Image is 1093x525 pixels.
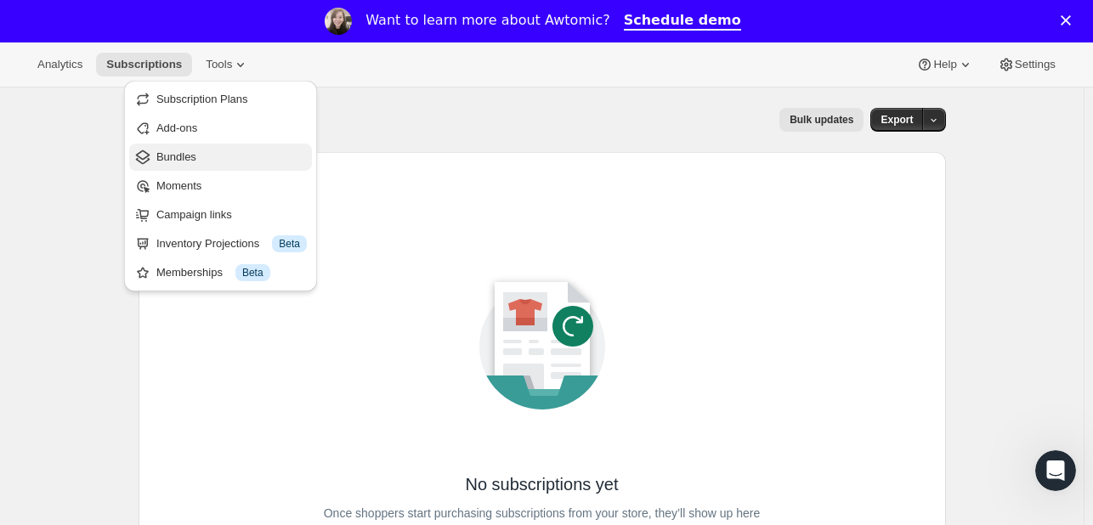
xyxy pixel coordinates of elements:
button: Subscriptions [96,53,192,76]
div: Inventory Projections [156,235,307,252]
span: Add-ons [156,121,197,134]
p: Once shoppers start purchasing subscriptions from your store, they’ll show up here [324,501,761,525]
span: Campaign links [156,208,232,221]
span: Subscriptions [106,58,182,71]
div: Memberships [156,264,307,281]
button: Bundles [129,144,312,171]
p: No subscriptions yet [465,472,618,496]
button: Subscription Plans [129,86,312,113]
button: Memberships [129,259,312,286]
button: Campaign links [129,201,312,229]
span: Beta [242,266,263,279]
span: Bulk updates [790,113,853,127]
span: Beta [279,237,300,251]
button: Bulk updates [779,108,864,132]
span: Bundles [156,150,196,163]
span: Subscription Plans [156,93,248,105]
span: Export [881,113,913,127]
button: Analytics [27,53,93,76]
button: Settings [988,53,1066,76]
div: Close [1061,15,1078,25]
button: Help [906,53,983,76]
span: Settings [1015,58,1056,71]
span: Help [933,58,956,71]
span: Tools [206,58,232,71]
img: Profile image for Emily [325,8,352,35]
a: Schedule demo [624,12,741,31]
span: Moments [156,179,201,192]
button: Tools [195,53,259,76]
button: Export [870,108,923,132]
button: Inventory Projections [129,230,312,257]
span: Analytics [37,58,82,71]
iframe: Intercom live chat [1035,450,1076,491]
div: Want to learn more about Awtomic? [365,12,609,29]
button: Add-ons [129,115,312,142]
button: Moments [129,172,312,200]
